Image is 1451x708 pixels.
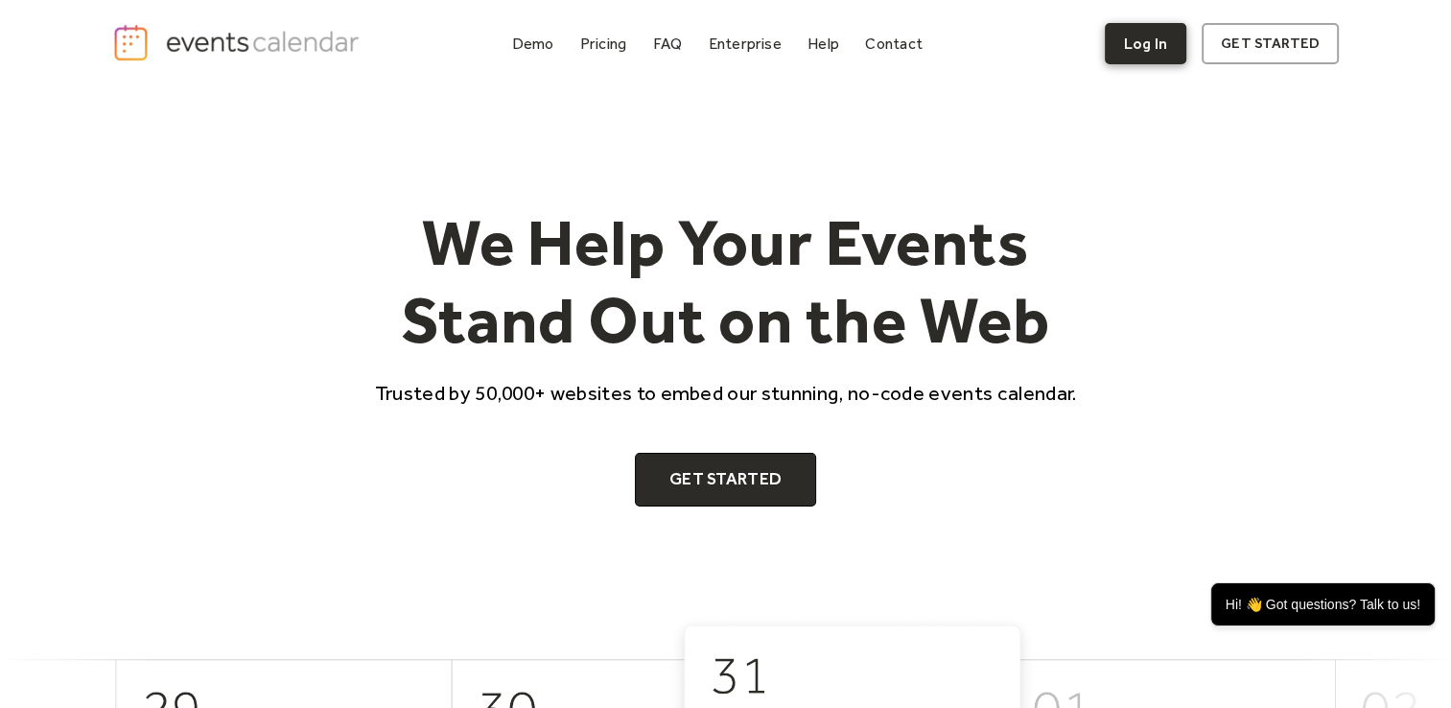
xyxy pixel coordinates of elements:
a: Contact [857,31,930,57]
a: FAQ [645,31,690,57]
a: Enterprise [700,31,788,57]
a: Help [800,31,847,57]
a: get started [1202,23,1339,64]
div: Enterprise [708,38,781,49]
p: Trusted by 50,000+ websites to embed our stunning, no-code events calendar. [358,379,1094,407]
a: Pricing [573,31,635,57]
h1: We Help Your Events Stand Out on the Web [358,203,1094,360]
a: Demo [504,31,562,57]
div: FAQ [653,38,683,49]
div: Help [807,38,839,49]
div: Contact [865,38,923,49]
a: Log In [1105,23,1186,64]
a: home [112,23,365,62]
div: Demo [512,38,554,49]
div: Pricing [580,38,627,49]
a: Get Started [635,453,816,507]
